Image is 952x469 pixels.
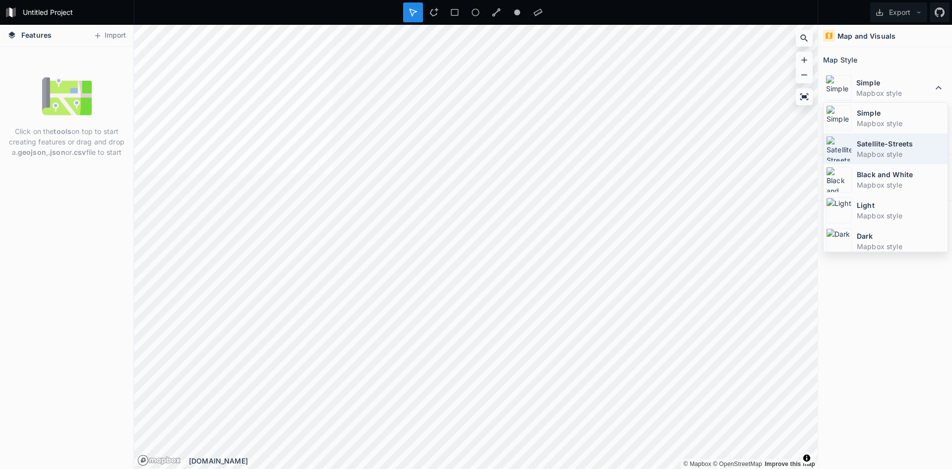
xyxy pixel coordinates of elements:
[189,456,818,466] div: [DOMAIN_NAME]
[801,452,813,464] button: Toggle attribution
[88,28,131,44] button: Import
[804,453,810,464] span: Toggle attribution
[857,180,945,190] dd: Mapbox style
[856,77,933,88] dt: Simple
[16,148,46,156] strong: .geojson
[857,241,945,252] dd: Mapbox style
[826,167,852,193] img: Black and White
[826,75,851,101] img: Simple
[826,136,852,162] img: Satellite-Streets
[137,455,181,466] a: Mapbox logo
[713,461,762,468] a: OpenStreetMap
[857,118,945,129] dd: Mapbox style
[857,149,945,159] dd: Mapbox style
[856,88,933,98] dd: Mapbox style
[870,2,927,22] button: Export
[826,228,852,254] img: Dark
[857,210,945,221] dd: Mapbox style
[683,461,711,468] a: Mapbox
[857,169,945,180] dt: Black and White
[21,30,52,40] span: Features
[7,126,126,157] p: Click on the on top to start creating features or drag and drop a , or file to start
[54,127,71,135] strong: tools
[837,31,895,41] h4: Map and Visuals
[826,105,852,131] img: Simple
[137,455,149,466] a: Mapbox logo
[857,138,945,149] dt: Satellite-Streets
[823,52,857,67] h2: Map Style
[857,108,945,118] dt: Simple
[72,148,86,156] strong: .csv
[48,148,65,156] strong: .json
[857,231,945,241] dt: Dark
[826,198,852,223] img: Light
[42,71,92,121] img: empty
[765,461,815,468] a: Map feedback
[857,200,945,210] dt: Light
